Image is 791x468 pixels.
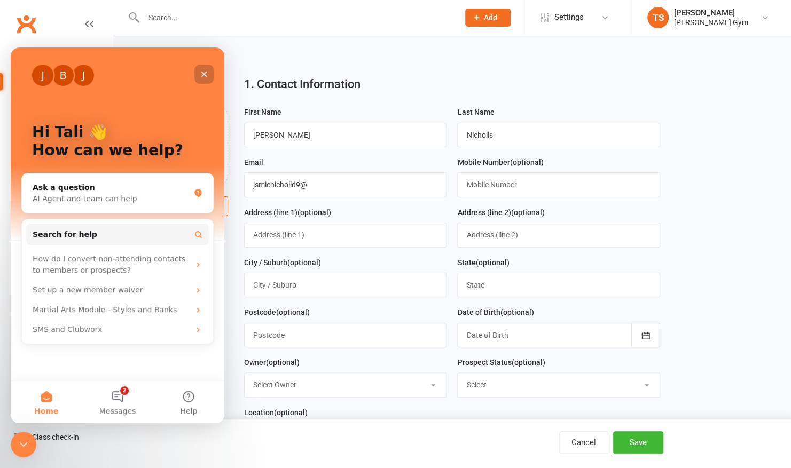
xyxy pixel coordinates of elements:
input: City / Suburb [244,273,447,297]
div: SMS and Clubworx [22,276,179,288]
div: Class check-in [32,433,79,441]
span: Messages [89,360,126,367]
label: Email [244,156,263,168]
span: Home [24,360,48,367]
input: First Name [244,123,447,147]
button: Cancel [559,431,608,454]
spang: (optional) [511,358,545,367]
div: AI Agent and team can help [22,146,179,157]
a: Dashboard [14,45,113,69]
label: Owner [244,356,300,368]
label: Prospect Status [457,356,545,368]
button: Messages [71,333,142,376]
input: Search... [140,10,451,25]
iframe: Intercom live chat [11,432,36,457]
label: Postcode [244,306,310,318]
div: Martial Arts Module - Styles and Ranks [15,252,198,272]
button: Save [613,431,663,454]
input: Address (line 2) [457,223,660,247]
input: Last Name [457,123,660,147]
div: [PERSON_NAME] [674,8,748,18]
spang: (optional) [266,358,300,367]
span: Search for help [22,181,87,193]
input: Address (line 1) [244,223,447,247]
div: How do I convert non-attending contacts to members or prospects? [15,202,198,233]
spang: (optional) [297,208,331,217]
div: [PERSON_NAME] Gym [674,18,748,27]
label: Address (line 2) [457,207,544,218]
input: Email [244,172,447,197]
input: Postcode [244,323,447,347]
button: Help [143,333,214,376]
div: Ask a question [22,134,179,146]
input: Mobile Number [457,172,660,197]
h2: 1. Contact Information [244,78,660,91]
spang: (optional) [510,158,543,166]
label: Location [244,407,308,418]
div: Close [184,17,203,36]
input: State [457,273,660,297]
spang: (optional) [511,208,544,217]
button: Search for help [15,176,198,197]
a: Clubworx [13,11,40,37]
spang: (optional) [274,408,308,417]
label: State [457,257,509,268]
spang: (optional) [475,258,509,267]
div: Martial Arts Module - Styles and Ranks [22,257,179,268]
div: Set up a new member waiver [22,237,179,248]
label: Last Name [457,106,494,118]
button: Add [465,9,511,27]
div: SMS and Clubworx [15,272,198,292]
label: Date of Birth [457,306,534,318]
spang: (optional) [276,308,310,316]
span: Add [484,13,497,22]
span: Settings [554,5,584,29]
spang: (optional) [287,258,321,267]
div: How do I convert non-attending contacts to members or prospects? [22,206,179,228]
p: How can we help? [21,94,192,112]
spang: (optional) [500,308,534,316]
span: Help [169,360,186,367]
label: Mobile Number [457,156,543,168]
label: Address (line 1) [244,207,331,218]
p: Hi Tali 👋 [21,76,192,94]
label: City / Suburb [244,257,321,268]
label: First Name [244,106,281,118]
div: Ask a questionAI Agent and team can help [11,125,203,166]
a: Class kiosk mode [14,425,113,449]
div: Set up a new member waiver [15,233,198,252]
iframe: Intercom live chat [11,47,224,423]
div: TS [647,7,669,28]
